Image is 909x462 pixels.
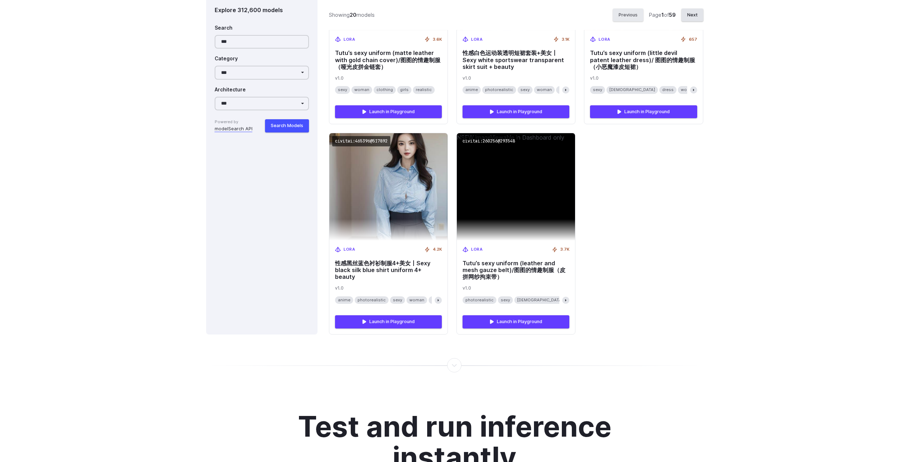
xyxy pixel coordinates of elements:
[457,134,490,141] span: NSFW image
[351,86,372,94] span: woman
[681,9,703,21] button: Next
[463,296,496,304] span: photorealistic
[599,36,610,43] span: LoRA
[355,296,389,304] span: photorealistic
[613,9,643,21] button: Previous
[335,50,442,70] span: Tutu’s sexy uniform (matte leather with gold chain cover)/图图的情趣制服（哑光皮拼金链套）
[463,315,569,328] a: Launch in Playground
[590,86,605,94] span: sexy
[406,296,427,304] span: woman
[335,105,442,118] a: Launch in Playground
[215,35,309,49] input: Search
[413,86,435,94] span: realistic
[463,86,481,94] span: anime
[534,86,555,94] span: woman
[329,11,375,19] div: Showing models
[215,119,253,125] span: Powered by
[463,105,569,118] a: Launch in Playground
[606,86,658,94] span: [DEMOGRAPHIC_DATA]
[649,11,676,19] div: Page of
[332,136,390,146] code: civitai:465396@517892
[329,133,448,241] img: 性感黑丝蓝色衬衫制服4+美女丨Sexy black silk blue shirt uniform 4+ beauty
[689,36,697,43] span: 657
[514,296,566,304] span: [DEMOGRAPHIC_DATA]
[659,86,676,94] span: dress
[590,105,697,118] a: Launch in Playground
[335,86,350,94] span: sexy
[562,36,569,43] span: 3.1K
[429,296,451,304] span: clothing
[215,86,246,94] label: Architecture
[215,66,309,80] select: Category
[390,296,405,304] span: sexy
[471,246,483,253] span: LoRA
[433,36,442,43] span: 3.6K
[463,260,569,281] span: Tutu’s sexy uniform (leather and mesh gauze belt)/图图的情趣制服（皮拼网纱拘束带）
[590,50,697,70] span: Tutu’s sexy uniform (little devil patent leather dress)/ 图图的情趣制服（小恶魔漆皮短裙）
[463,50,569,70] span: 性感白色运动装透明短裙套装+美女丨Sexy white sportswear transparent skirt suit + beauty
[374,86,396,94] span: clothing
[678,86,699,94] span: woman
[471,36,483,43] span: LoRA
[560,246,569,253] span: 3.7K
[335,315,442,328] a: Launch in Playground
[215,97,309,111] select: Architecture
[397,86,411,94] span: girls
[433,246,442,253] span: 4.2K
[215,125,253,132] a: modelSearch API
[661,12,664,18] strong: 1
[265,119,309,132] button: Search Models
[460,136,518,146] code: civitai:260256@293548
[482,86,516,94] span: photorealistic
[335,285,442,292] span: v1.0
[463,75,569,82] span: v1.0
[335,296,353,304] span: anime
[518,86,533,94] span: sexy
[556,86,578,94] span: clothing
[335,260,442,281] span: 性感黑丝蓝色衬衫制服4+美女丨Sexy black silk blue shirt uniform 4+ beauty
[215,6,309,15] div: Explore 312,600 models
[350,12,356,18] strong: 20
[344,246,355,253] span: LoRA
[335,75,442,82] span: v1.0
[215,24,233,32] label: Search
[498,296,513,304] span: sexy
[669,12,676,18] strong: 59
[490,134,564,141] span: Viewable in Dashboard only
[590,75,697,82] span: v1.0
[215,55,238,63] label: Category
[344,36,355,43] span: LoRA
[463,285,569,292] span: v1.0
